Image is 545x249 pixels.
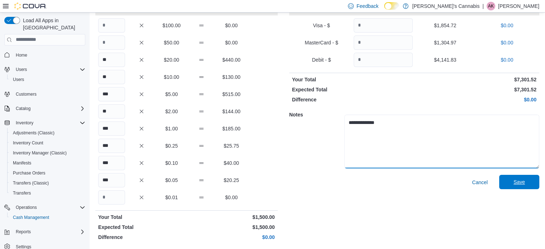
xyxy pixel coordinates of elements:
span: Reports [13,228,85,236]
button: Inventory Manager (Classic) [7,148,88,158]
p: $20.25 [218,177,245,184]
span: Adjustments (Classic) [13,130,54,136]
a: Purchase Orders [10,169,48,177]
p: $185.00 [218,125,245,132]
button: Inventory Count [7,138,88,148]
input: Quantity [98,18,125,33]
p: [PERSON_NAME]'s Cannabis [412,2,479,10]
span: Cash Management [13,215,49,220]
span: Adjustments (Classic) [10,129,85,137]
p: $4,141.83 [416,56,475,63]
span: Cancel [472,179,488,186]
input: Quantity [98,173,125,187]
input: Quantity [98,35,125,50]
p: $0.00 [477,39,536,46]
button: Cancel [469,175,491,190]
span: Feedback [357,3,378,10]
span: Operations [16,205,37,210]
span: Users [16,67,27,72]
input: Quantity [354,18,413,33]
div: Abby Kirkbride [487,2,495,10]
img: Cova [14,3,47,10]
input: Quantity [98,156,125,170]
button: Save [499,175,539,189]
p: $130.00 [218,73,245,81]
h5: Notes [289,107,343,122]
span: Inventory Manager (Classic) [13,150,67,156]
span: Inventory [13,119,85,127]
p: Visa - $ [292,22,351,29]
span: Save [513,178,525,186]
p: $1,304.97 [416,39,475,46]
span: AK [488,2,494,10]
p: $0.00 [416,96,536,103]
button: Customers [1,89,88,99]
span: Operations [13,203,85,212]
p: $0.01 [158,194,185,201]
button: Transfers [7,188,88,198]
p: $1.00 [158,125,185,132]
span: Inventory [16,120,33,126]
p: $2.00 [158,108,185,115]
p: $0.05 [158,177,185,184]
a: Transfers (Classic) [10,179,52,187]
p: Debit - $ [292,56,351,63]
a: Manifests [10,159,34,167]
span: Load All Apps in [GEOGRAPHIC_DATA] [20,17,85,31]
button: Manifests [7,158,88,168]
span: Catalog [16,106,30,111]
p: $10.00 [158,73,185,81]
p: $1,500.00 [188,214,274,221]
span: Inventory Manager (Classic) [10,149,85,157]
p: $1,500.00 [188,224,274,231]
p: $50.00 [158,39,185,46]
a: Inventory Manager (Classic) [10,149,70,157]
p: $1,854.72 [416,22,475,29]
input: Dark Mode [384,2,399,10]
span: Purchase Orders [13,170,46,176]
button: Transfers (Classic) [7,178,88,188]
a: Adjustments (Classic) [10,129,57,137]
span: Users [13,65,85,74]
p: $515.00 [218,91,245,98]
span: Users [10,75,85,84]
button: Catalog [13,104,33,113]
p: | [482,2,484,10]
button: Users [7,75,88,85]
span: Manifests [13,160,31,166]
p: $0.00 [188,234,274,241]
p: Expected Total [292,86,413,93]
button: Users [1,64,88,75]
p: $5.00 [158,91,185,98]
button: Reports [1,227,88,237]
a: Cash Management [10,213,52,222]
p: $0.00 [477,56,536,63]
input: Quantity [98,190,125,205]
input: Quantity [98,53,125,67]
input: Quantity [98,87,125,101]
button: Purchase Orders [7,168,88,178]
p: Your Total [292,76,413,83]
button: Adjustments (Classic) [7,128,88,138]
button: Reports [13,228,34,236]
span: Inventory Count [13,140,43,146]
p: $25.75 [218,142,245,149]
input: Quantity [354,35,413,50]
a: Customers [13,90,39,99]
span: Transfers (Classic) [13,180,49,186]
input: Quantity [98,121,125,136]
p: MasterCard - $ [292,39,351,46]
p: $40.00 [218,159,245,167]
p: Your Total [98,214,185,221]
p: $0.00 [477,22,536,29]
input: Quantity [98,70,125,84]
a: Transfers [10,189,34,197]
p: $7,301.52 [416,76,536,83]
input: Quantity [98,104,125,119]
p: $0.00 [218,39,245,46]
span: Home [16,52,27,58]
button: Home [1,50,88,60]
span: Home [13,51,85,59]
span: Transfers [10,189,85,197]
